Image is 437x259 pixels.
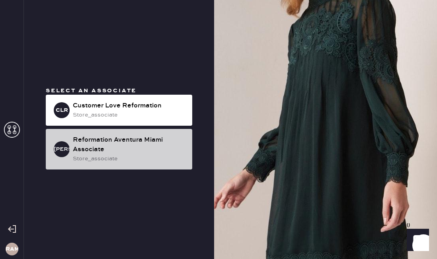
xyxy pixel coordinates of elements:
[399,223,433,257] iframe: Front Chat
[56,107,68,113] h3: CLR
[73,135,186,154] div: Reformation Aventura Miami Associate
[73,101,186,111] div: Customer Love Reformation
[46,87,137,94] span: Select an associate
[73,154,186,163] div: store_associate
[73,111,186,119] div: store_associate
[6,246,18,252] h3: RAM
[54,146,70,152] h3: [PERSON_NAME]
